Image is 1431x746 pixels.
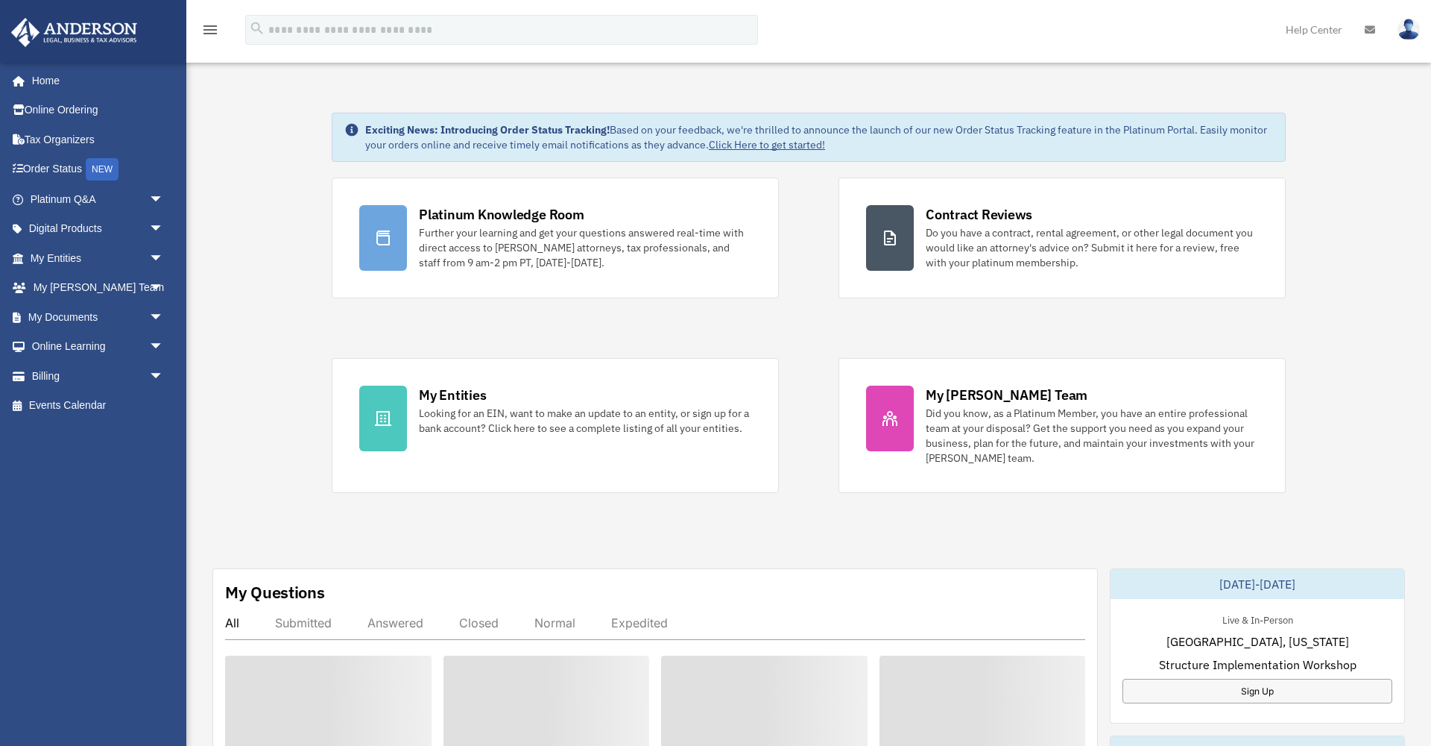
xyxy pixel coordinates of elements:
div: Contract Reviews [926,205,1032,224]
div: My Questions [225,581,325,604]
a: Events Calendar [10,391,186,421]
a: Digital Productsarrow_drop_down [10,214,186,244]
a: Click Here to get started! [709,138,825,151]
div: Submitted [275,615,332,630]
div: Further your learning and get your questions answered real-time with direct access to [PERSON_NAM... [419,225,751,270]
span: arrow_drop_down [149,302,179,333]
span: Structure Implementation Workshop [1159,656,1356,674]
a: My Entitiesarrow_drop_down [10,243,186,273]
div: Answered [367,615,423,630]
a: Contract Reviews Do you have a contract, rental agreement, or other legal document you would like... [838,178,1286,298]
a: Platinum Knowledge Room Further your learning and get your questions answered real-time with dire... [332,178,779,298]
div: Normal [534,615,575,630]
span: arrow_drop_down [149,332,179,363]
div: NEW [86,158,119,181]
a: My [PERSON_NAME] Team Did you know, as a Platinum Member, you have an entire professional team at... [838,358,1286,493]
div: Live & In-Person [1210,611,1305,627]
span: arrow_drop_down [149,361,179,392]
img: Anderson Advisors Platinum Portal [7,18,142,47]
a: Home [10,66,179,95]
a: Order StatusNEW [10,154,186,185]
span: [GEOGRAPHIC_DATA], [US_STATE] [1166,633,1349,651]
div: All [225,615,239,630]
span: arrow_drop_down [149,184,179,215]
a: My Entities Looking for an EIN, want to make an update to an entity, or sign up for a bank accoun... [332,358,779,493]
div: Expedited [611,615,668,630]
div: Platinum Knowledge Room [419,205,584,224]
a: Platinum Q&Aarrow_drop_down [10,184,186,214]
i: menu [201,21,219,39]
div: Do you have a contract, rental agreement, or other legal document you would like an attorney's ad... [926,225,1258,270]
div: My Entities [419,386,486,404]
a: Online Learningarrow_drop_down [10,332,186,362]
div: Did you know, as a Platinum Member, you have an entire professional team at your disposal? Get th... [926,406,1258,466]
a: menu [201,26,219,39]
div: Closed [459,615,499,630]
span: arrow_drop_down [149,243,179,274]
i: search [249,20,265,37]
img: User Pic [1397,19,1420,40]
strong: Exciting News: Introducing Order Status Tracking! [365,123,610,137]
span: arrow_drop_down [149,273,179,304]
div: Based on your feedback, we're thrilled to announce the launch of our new Order Status Tracking fe... [365,122,1273,152]
a: Tax Organizers [10,125,186,154]
div: My [PERSON_NAME] Team [926,386,1087,404]
a: Sign Up [1122,679,1392,703]
div: Looking for an EIN, want to make an update to an entity, or sign up for a bank account? Click her... [419,406,751,436]
a: Online Ordering [10,95,186,125]
span: arrow_drop_down [149,214,179,245]
a: Billingarrow_drop_down [10,361,186,391]
div: [DATE]-[DATE] [1111,569,1404,599]
a: My Documentsarrow_drop_down [10,302,186,332]
a: My [PERSON_NAME] Teamarrow_drop_down [10,273,186,303]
